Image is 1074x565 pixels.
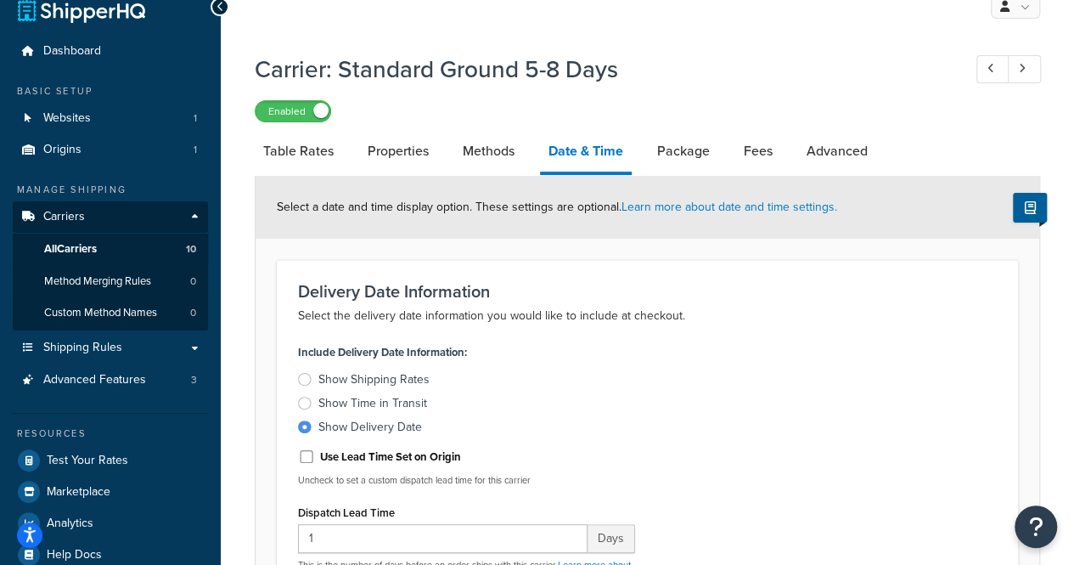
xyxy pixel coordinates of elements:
[298,474,635,487] p: Uncheck to set a custom dispatch lead time for this carrier
[298,341,467,364] label: Include Delivery Date Information:
[318,395,427,412] div: Show Time in Transit
[47,454,128,468] span: Test Your Rates
[13,332,208,364] a: Shipping Rules
[454,131,523,172] a: Methods
[13,134,208,166] li: Origins
[13,266,208,297] a: Method Merging Rules0
[13,508,208,539] a: Analytics
[798,131,876,172] a: Advanced
[186,242,196,257] span: 10
[43,373,146,387] span: Advanced Features
[588,524,635,553] span: Days
[1013,193,1047,223] button: Show Help Docs
[735,131,781,172] a: Fees
[621,198,837,216] a: Learn more about date and time settings.
[13,36,208,67] a: Dashboard
[13,103,208,134] li: Websites
[13,477,208,507] a: Marketplace
[43,341,122,355] span: Shipping Rules
[13,84,208,99] div: Basic Setup
[44,242,97,257] span: All Carriers
[43,143,82,157] span: Origins
[47,548,102,562] span: Help Docs
[540,131,632,175] a: Date & Time
[298,306,997,326] p: Select the delivery date information you would like to include at checkout.
[13,445,208,476] a: Test Your Rates
[649,131,718,172] a: Package
[13,297,208,329] a: Custom Method Names0
[43,210,85,224] span: Carriers
[255,131,342,172] a: Table Rates
[190,306,196,320] span: 0
[298,506,395,519] label: Dispatch Lead Time
[13,134,208,166] a: Origins1
[13,364,208,396] li: Advanced Features
[320,449,461,465] label: Use Lead Time Set on Origin
[1008,55,1041,83] a: Next Record
[359,131,437,172] a: Properties
[318,371,430,388] div: Show Shipping Rates
[13,234,208,265] a: AllCarriers10
[190,274,196,289] span: 0
[44,306,157,320] span: Custom Method Names
[191,373,197,387] span: 3
[256,101,330,121] label: Enabled
[13,201,208,331] li: Carriers
[13,364,208,396] a: Advanced Features3
[13,201,208,233] a: Carriers
[277,198,837,216] span: Select a date and time display option. These settings are optional.
[255,53,945,86] h1: Carrier: Standard Ground 5-8 Days
[194,143,197,157] span: 1
[47,517,93,531] span: Analytics
[13,103,208,134] a: Websites1
[13,297,208,329] li: Custom Method Names
[298,282,997,301] h3: Delivery Date Information
[318,419,422,436] div: Show Delivery Date
[44,274,151,289] span: Method Merging Rules
[13,266,208,297] li: Method Merging Rules
[1015,506,1057,548] button: Open Resource Center
[194,111,197,126] span: 1
[43,44,101,59] span: Dashboard
[976,55,1009,83] a: Previous Record
[13,427,208,441] div: Resources
[47,485,110,500] span: Marketplace
[43,111,91,126] span: Websites
[13,183,208,197] div: Manage Shipping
